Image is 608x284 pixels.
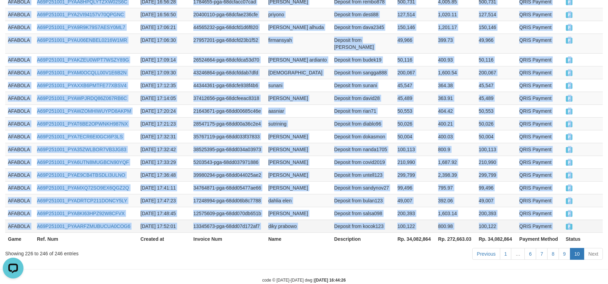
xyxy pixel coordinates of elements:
td: [PERSON_NAME] [266,207,331,220]
td: Deposit from sangga888 [331,66,395,79]
a: A69P251001_PYA8KI63HPZ92W8CFVX [37,211,125,216]
td: Deposit from diablo96 [331,117,395,130]
a: 9 [559,248,570,260]
td: Deposit from rian71 [331,104,395,117]
td: AFABOLA [5,92,34,104]
a: A69P251001_PYAXXB6PMTFE77XBSV4 [37,83,127,88]
td: 400.03 [435,130,476,143]
td: [DEMOGRAPHIC_DATA] [266,66,331,79]
td: QRIS Payment [517,207,563,220]
small: code © [DATE]-[DATE] dwg | [262,278,346,283]
th: Game [5,232,34,245]
td: Deposit from bulan123 [331,194,395,207]
td: [DATE] 17:09:14 [138,53,191,66]
td: 1,687.92 [435,156,476,168]
td: QRIS Payment [517,220,563,232]
span: PAID [566,25,573,31]
td: 399.73 [435,34,476,53]
td: [DATE] 17:06:30 [138,34,191,53]
td: 44565232-pga-68dcfd1d6f820 [191,21,266,34]
td: [DATE] 17:33:29 [138,156,191,168]
td: QRIS Payment [517,194,563,207]
td: Deposit from budek19 [331,53,395,66]
th: Payment Method [517,232,563,245]
td: 49,966 [395,34,435,53]
a: A69P251001_PYA6UTN8MUGBCN90YQF [37,159,129,165]
th: Ref. Num [34,232,138,245]
td: 38525395-pga-68dd034a03973 [191,143,266,156]
td: QRIS Payment [517,66,563,79]
td: 100,122 [395,220,435,232]
td: AFABOLA [5,53,34,66]
span: PAID [566,70,573,76]
td: 28547175-pga-68dd00a36c2e4 [191,117,266,130]
td: 200,393 [476,207,517,220]
td: 200,067 [395,66,435,79]
td: [DATE] 17:52:01 [138,220,191,232]
td: 99,496 [476,181,517,194]
td: [DATE] 16:56:50 [138,8,191,21]
td: Deposit from desti88 [331,8,395,21]
a: Previous [472,248,500,260]
td: 45,489 [476,92,517,104]
td: 49,007 [476,194,517,207]
a: … [511,248,525,260]
strong: [DATE] 16:44:26 [315,278,346,283]
th: Status [563,232,603,245]
td: 50,553 [395,104,435,117]
td: Deposit from [PERSON_NAME] [331,34,395,53]
td: AFABOLA [5,21,34,34]
td: 50,116 [395,53,435,66]
td: 1,600.54 [435,66,476,79]
td: 39980294-pga-68dd044025ae2 [191,168,266,181]
td: [PERSON_NAME] ardianto [266,53,331,66]
td: 45,489 [395,92,435,104]
a: 8 [547,248,559,260]
td: [PERSON_NAME] [266,143,331,156]
td: QRIS Payment [517,117,563,130]
td: [DATE] 17:32:42 [138,143,191,156]
span: PAID [566,134,573,140]
td: 13345673-pga-68dd07d172af7 [191,220,266,232]
td: priyono [266,8,331,21]
td: 26524664-pga-68dcfdca53d70 [191,53,266,66]
td: QRIS Payment [517,104,563,117]
td: [PERSON_NAME] [266,168,331,181]
td: 150,146 [476,21,517,34]
td: 400.21 [435,117,476,130]
span: PAID [566,160,573,166]
div: Showing 226 to 246 of 246 entries [5,247,248,257]
td: 44344361-pga-68dcfe938f4b6 [191,79,266,92]
td: Deposit from nanda1705 [331,143,395,156]
td: AFABOLA [5,156,34,168]
td: 17248994-pga-68dd06b8c7788 [191,194,266,207]
span: PAID [566,96,573,102]
td: 12575609-pga-68dd070db651b [191,207,266,220]
td: Deposit from dava2345 [331,21,395,34]
td: sutrining [266,117,331,130]
td: Deposit from untell123 [331,168,395,181]
td: [DATE] 17:12:35 [138,79,191,92]
td: Deposit from kocok123 [331,220,395,232]
a: A69P251001_PYA35ZWLBOR7VB3JG83 [37,147,126,152]
td: firmansyah [266,34,331,53]
a: A69P251001_PYAE9CB4TBSDLI3ULNO [37,172,125,178]
td: 400.93 [435,53,476,66]
td: 150,146 [395,21,435,34]
td: 1,201.17 [435,21,476,34]
td: QRIS Payment [517,8,563,21]
span: PAID [566,12,573,18]
td: AFABOLA [5,66,34,79]
td: Deposit from covid2019 [331,156,395,168]
td: 50,116 [476,53,517,66]
td: 21643671-pga-68dd00685c46e [191,104,266,117]
td: [DATE] 17:36:48 [138,168,191,181]
td: 299,799 [476,168,517,181]
td: 1,020.11 [435,8,476,21]
td: 795.97 [435,181,476,194]
td: AFABOLA [5,181,34,194]
a: A69P251001_PYAM0OCQLL00V1E6B2N [37,70,127,75]
td: Deposit from salsa098 [331,207,395,220]
a: A69P251001_PYADRTCP211DONCY5LY [37,198,127,203]
td: 363.91 [435,92,476,104]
